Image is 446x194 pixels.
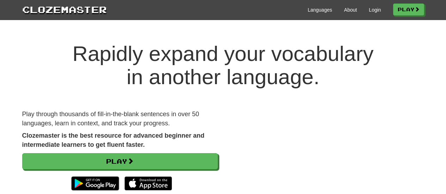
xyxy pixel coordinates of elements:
p: Play through thousands of fill-in-the-blank sentences in over 50 languages, learn in context, and... [22,110,218,128]
a: Play [393,4,424,15]
a: Clozemaster [22,3,107,16]
img: Get it on Google Play [68,173,122,194]
a: Play [22,153,218,169]
a: Login [369,6,381,13]
a: About [344,6,357,13]
strong: Clozemaster is the best resource for advanced beginner and intermediate learners to get fluent fa... [22,132,204,148]
a: Languages [308,6,332,13]
img: Download_on_the_App_Store_Badge_US-UK_135x40-25178aeef6eb6b83b96f5f2d004eda3bffbb37122de64afbaef7... [124,176,172,190]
